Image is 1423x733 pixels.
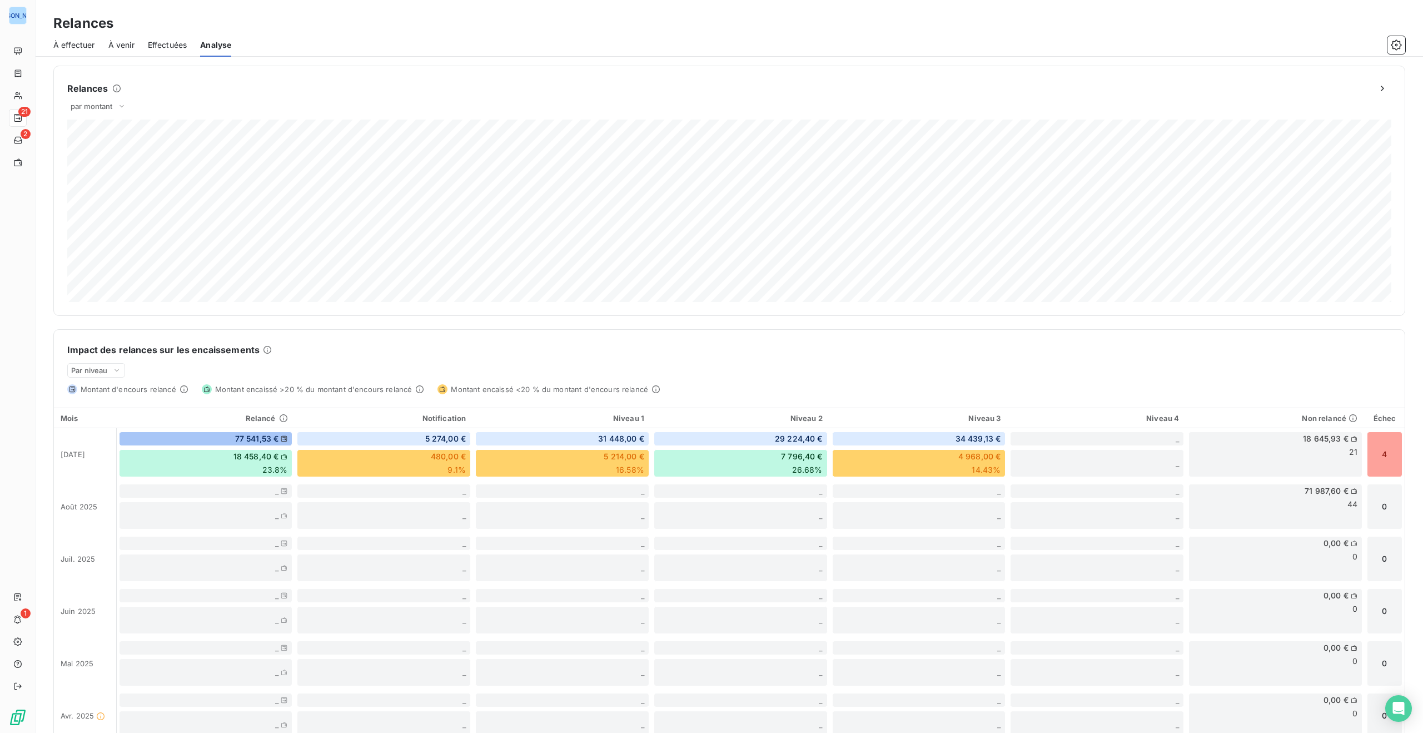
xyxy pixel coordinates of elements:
[1347,499,1357,510] span: 44
[819,720,822,729] span: _
[233,451,279,462] span: 18 458,40 €
[1176,538,1179,548] span: _
[71,366,108,375] span: Par niveau
[641,643,644,652] span: _
[53,13,113,33] h3: Relances
[1303,433,1349,444] span: 18 645,93 €
[462,538,466,548] span: _
[462,615,466,625] span: _
[1146,414,1179,423] span: Niveau 4
[61,554,96,563] span: juil. 2025
[1176,667,1179,677] span: _
[819,615,822,625] span: _
[1324,642,1349,653] span: 0,00 €
[613,414,644,423] span: Niveau 1
[1176,643,1179,652] span: _
[1352,656,1357,667] span: 0
[819,486,822,496] span: _
[275,720,278,729] span: _
[997,511,1001,520] span: _
[1176,695,1179,705] span: _
[275,563,278,572] span: _
[1352,551,1357,562] span: 0
[462,591,466,600] span: _
[997,720,1001,729] span: _
[61,414,110,423] div: Mois
[1176,720,1179,729] span: _
[819,511,822,520] span: _
[1193,414,1357,423] div: Non relancé
[997,615,1001,625] span: _
[275,591,278,600] span: _
[425,433,466,444] span: 5 274,00 €
[422,414,466,423] span: Notification
[1176,458,1179,468] span: _
[21,129,31,139] span: 2
[235,433,279,444] span: 77 541,53 €
[775,433,823,444] span: 29 224,40 €
[61,711,94,720] span: avr. 2025
[462,563,466,572] span: _
[53,39,95,51] span: À effectuer
[997,591,1001,600] span: _
[641,591,644,600] span: _
[1367,484,1402,529] div: 0
[1305,486,1349,497] span: 71 987,60 €
[616,464,644,476] span: 16.58%
[1324,695,1349,706] span: 0,00 €
[123,414,288,423] div: Relancé
[1367,432,1402,477] div: 4
[1385,695,1412,722] div: Open Intercom Messenger
[275,643,278,652] span: _
[200,39,231,51] span: Analyse
[275,695,278,705] span: _
[61,659,93,668] span: mai 2025
[819,538,822,548] span: _
[61,502,97,511] span: août 2025
[956,433,1001,444] span: 34 439,13 €
[819,643,822,652] span: _
[61,450,85,459] span: [DATE]
[1176,434,1179,443] span: _
[604,451,644,462] span: 5 214,00 €
[275,511,278,520] span: _
[1176,511,1179,520] span: _
[1324,538,1349,549] span: 0,00 €
[819,563,822,572] span: _
[81,385,176,394] span: Montant d'encours relancé
[18,107,31,117] span: 21
[997,486,1001,496] span: _
[598,433,644,444] span: 31 448,00 €
[462,486,466,496] span: _
[61,607,96,616] span: juin 2025
[447,464,466,476] span: 9.1%
[462,695,466,705] span: _
[781,451,823,462] span: 7 796,40 €
[641,720,644,729] span: _
[1352,603,1357,615] span: 0
[972,464,1001,476] span: 14.43%
[108,39,135,51] span: À venir
[641,486,644,496] span: _
[9,7,27,24] div: [PERSON_NAME]
[1367,536,1402,582] div: 0
[148,39,187,51] span: Effectuées
[1176,563,1179,572] span: _
[641,511,644,520] span: _
[641,615,644,625] span: _
[997,538,1001,548] span: _
[275,615,278,625] span: _
[9,709,27,726] img: Logo LeanPay
[958,451,1001,462] span: 4 968,00 €
[262,464,288,476] span: 23.8%
[641,538,644,548] span: _
[641,563,644,572] span: _
[790,414,823,423] span: Niveau 2
[462,643,466,652] span: _
[1176,486,1179,496] span: _
[968,414,1001,423] span: Niveau 3
[1367,641,1402,686] div: 0
[792,464,823,476] span: 26.68%
[997,643,1001,652] span: _
[819,591,822,600] span: _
